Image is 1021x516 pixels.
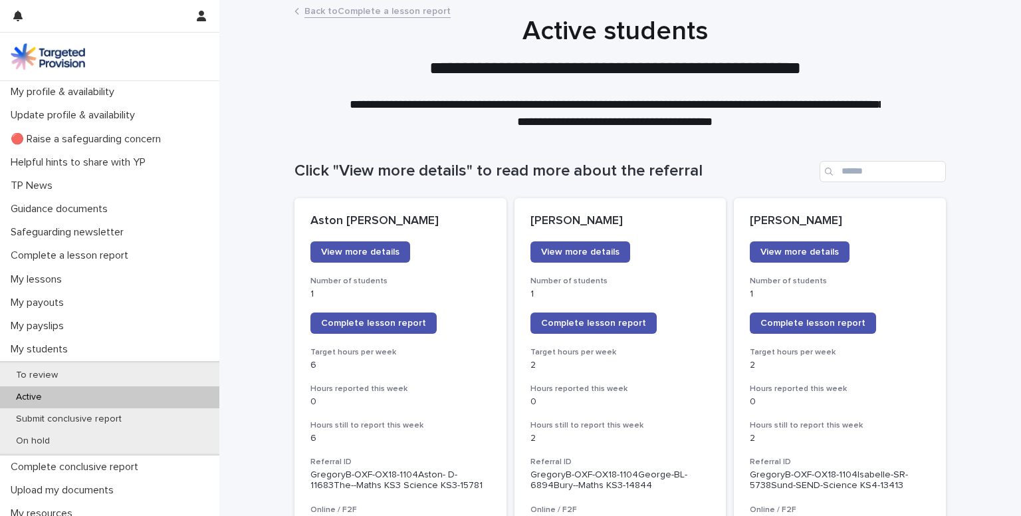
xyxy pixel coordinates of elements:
p: 2 [530,360,711,371]
h3: Online / F2F [530,505,711,515]
span: View more details [541,247,620,257]
h3: Hours reported this week [750,384,930,394]
p: 2 [750,433,930,444]
p: GregoryB-OXF-OX18-1104Isabelle-SR-5738Sund-SEND-Science KS4-13413 [750,469,930,492]
p: 6 [310,360,491,371]
p: My lessons [5,273,72,286]
p: Active [5,392,53,403]
h3: Target hours per week [530,347,711,358]
h3: Hours reported this week [310,384,491,394]
p: GregoryB-OXF-OX18-1104Aston- D-11683The--Maths KS3 Science KS3-15781 [310,469,491,492]
h3: Target hours per week [310,347,491,358]
h3: Number of students [530,276,711,287]
p: Submit conclusive report [5,414,132,425]
a: View more details [310,241,410,263]
p: 0 [750,396,930,408]
p: My students [5,343,78,356]
span: Complete lesson report [541,319,646,328]
h1: Click "View more details" to read more about the referral [294,162,814,181]
p: Upload my documents [5,484,124,497]
a: Complete lesson report [310,313,437,334]
p: Update profile & availability [5,109,146,122]
p: 1 [310,289,491,300]
p: 2 [750,360,930,371]
p: 0 [530,396,711,408]
h3: Referral ID [750,457,930,467]
h3: Online / F2F [310,505,491,515]
h3: Hours reported this week [530,384,711,394]
h3: Referral ID [530,457,711,467]
h3: Referral ID [310,457,491,467]
a: Complete lesson report [530,313,657,334]
h3: Target hours per week [750,347,930,358]
p: [PERSON_NAME] [530,214,711,229]
a: View more details [750,241,850,263]
span: View more details [760,247,839,257]
p: 1 [530,289,711,300]
input: Search [820,161,946,182]
p: On hold [5,436,60,447]
p: Complete conclusive report [5,461,149,473]
img: M5nRWzHhSzIhMunXDL62 [11,43,85,70]
p: [PERSON_NAME] [750,214,930,229]
p: Complete a lesson report [5,249,139,262]
p: 6 [310,433,491,444]
h3: Hours still to report this week [530,420,711,431]
p: To review [5,370,68,381]
a: Complete lesson report [750,313,876,334]
p: Helpful hints to share with YP [5,156,156,169]
p: My payslips [5,320,74,332]
h3: Number of students [750,276,930,287]
span: Complete lesson report [321,319,426,328]
h3: Hours still to report this week [310,420,491,431]
p: GregoryB-OXF-OX18-1104George-BL-6894Bury--Maths KS3-14844 [530,469,711,492]
p: 0 [310,396,491,408]
p: 1 [750,289,930,300]
p: 🔴 Raise a safeguarding concern [5,133,171,146]
span: View more details [321,247,399,257]
p: Guidance documents [5,203,118,215]
h3: Online / F2F [750,505,930,515]
span: Complete lesson report [760,319,865,328]
a: Back toComplete a lesson report [304,3,451,18]
a: View more details [530,241,630,263]
p: My payouts [5,297,74,309]
p: Aston [PERSON_NAME] [310,214,491,229]
p: TP News [5,180,63,192]
h1: Active students [289,15,941,47]
h3: Number of students [310,276,491,287]
p: Safeguarding newsletter [5,226,134,239]
p: 2 [530,433,711,444]
p: My profile & availability [5,86,125,98]
h3: Hours still to report this week [750,420,930,431]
